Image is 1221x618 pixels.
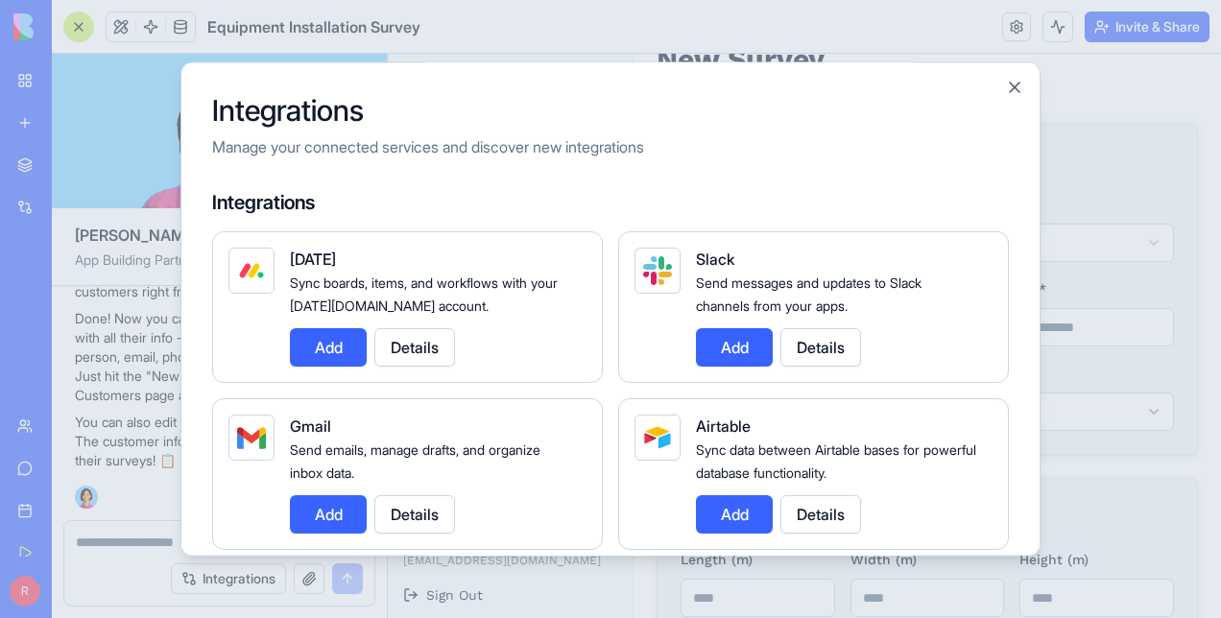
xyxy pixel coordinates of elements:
[374,328,455,367] button: Details
[8,157,237,188] a: Customers
[38,163,109,182] span: Customers
[293,448,786,471] div: Physical Dimensions
[269,23,810,46] p: Create a new site survey
[547,227,658,243] label: Location Name *
[696,274,922,314] span: Send messages and updates to Slack channels from your apps.
[38,532,95,551] span: Sign Out
[696,416,751,436] span: Airtable
[293,143,370,158] label: Customer *
[8,123,237,154] a: New Survey
[290,250,336,269] span: [DATE]
[290,495,367,534] button: Add
[1005,78,1024,97] button: Close
[632,498,701,513] label: Height (m)
[696,328,773,367] button: Add
[15,480,229,495] span: ryancrawford_2000
[780,328,861,367] button: Details
[293,227,385,243] label: Survey Date *
[290,328,367,367] button: Add
[46,23,169,42] span: Equipment Survey
[696,495,773,534] button: Add
[696,250,734,269] span: Slack
[212,135,1009,158] p: Manage your connected services and discover new integrations
[212,93,1009,128] h2: Integrations
[780,495,861,534] button: Details
[290,274,558,314] span: Sync boards, items, and workflows with your [DATE][DOMAIN_NAME] account.
[38,94,89,113] span: Surveys
[696,441,976,481] span: Sync data between Airtable bases for powerful database functionality.
[290,416,331,436] span: Gmail
[15,499,229,514] span: [EMAIL_ADDRESS][DOMAIN_NAME]
[293,498,365,513] label: Length (m)
[8,526,237,557] button: Sign Out
[290,441,540,481] span: Send emails, manage drafts, and organize inbox data.
[293,312,336,327] label: Status
[293,93,786,116] div: Customer & Basic Information
[463,498,529,513] label: Width (m)
[46,42,169,58] span: Installation Planning
[38,129,116,148] span: New Survey
[374,495,455,534] button: Details
[8,88,237,119] a: Surveys
[212,189,1009,216] h4: Integrations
